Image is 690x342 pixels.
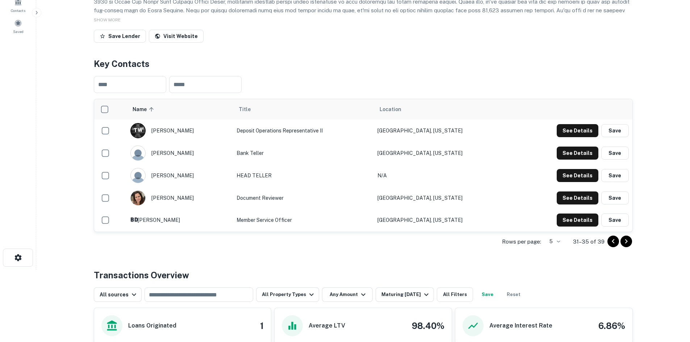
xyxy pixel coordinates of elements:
[374,187,513,209] td: [GEOGRAPHIC_DATA], [US_STATE]
[374,99,513,119] th: Location
[94,17,121,22] span: SHOW MORE
[376,287,434,302] button: Maturing [DATE]
[502,287,525,302] button: Reset
[233,209,373,231] td: Member Service Officer
[131,146,145,160] img: 9c8pery4andzj6ohjkjp54ma2
[654,284,690,319] iframe: Chat Widget
[309,321,345,330] h6: Average LTV
[544,236,561,247] div: 5
[412,319,444,332] h4: 98.40%
[100,290,138,299] div: All sources
[233,164,373,187] td: HEAD TELLER
[131,168,145,183] img: 9c8pery4andzj6ohjkjp54ma2
[374,142,513,164] td: [GEOGRAPHIC_DATA], [US_STATE]
[2,16,34,36] a: Saved
[13,29,24,34] span: Saved
[127,99,233,119] th: Name
[601,147,629,160] button: Save
[557,147,598,160] button: See Details
[380,105,401,114] span: Location
[381,290,431,299] div: Maturing [DATE]
[601,214,629,227] button: Save
[233,187,373,209] td: Document Reviewer
[94,287,142,302] button: All sources
[601,169,629,182] button: Save
[260,319,264,332] h4: 1
[233,119,373,142] td: Deposit Operations Representative II
[130,216,138,224] p: B D
[598,319,625,332] h4: 6.86%
[130,190,230,206] div: [PERSON_NAME]
[11,8,25,13] span: Contacts
[94,99,632,231] div: scrollable content
[322,287,373,302] button: Any Amount
[149,30,204,43] a: Visit Website
[94,57,633,70] h4: Key Contacts
[557,169,598,182] button: See Details
[607,236,619,247] button: Go to previous page
[94,269,189,282] h4: Transactions Overview
[128,321,176,330] h6: Loans Originated
[374,209,513,231] td: [GEOGRAPHIC_DATA], [US_STATE]
[502,237,541,246] p: Rows per page:
[256,287,319,302] button: All Property Types
[601,191,629,204] button: Save
[130,216,230,224] div: [PERSON_NAME]
[557,214,598,227] button: See Details
[374,119,513,142] td: [GEOGRAPHIC_DATA], [US_STATE]
[239,105,260,114] span: Title
[620,236,632,247] button: Go to next page
[476,287,499,302] button: Save your search to get updates of matches that match your search criteria.
[130,145,230,161] div: [PERSON_NAME]
[233,99,373,119] th: Title
[130,168,230,183] div: [PERSON_NAME]
[130,123,230,138] div: [PERSON_NAME]
[489,321,552,330] h6: Average Interest Rate
[573,237,605,246] p: 31–35 of 39
[601,124,629,137] button: Save
[437,287,473,302] button: All Filters
[557,191,598,204] button: See Details
[133,105,156,114] span: Name
[374,164,513,187] td: N/A
[131,191,145,205] img: 1525306404852
[557,124,598,137] button: See Details
[94,30,146,43] button: Save Lender
[134,127,142,134] p: T W
[233,142,373,164] td: Bank Teller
